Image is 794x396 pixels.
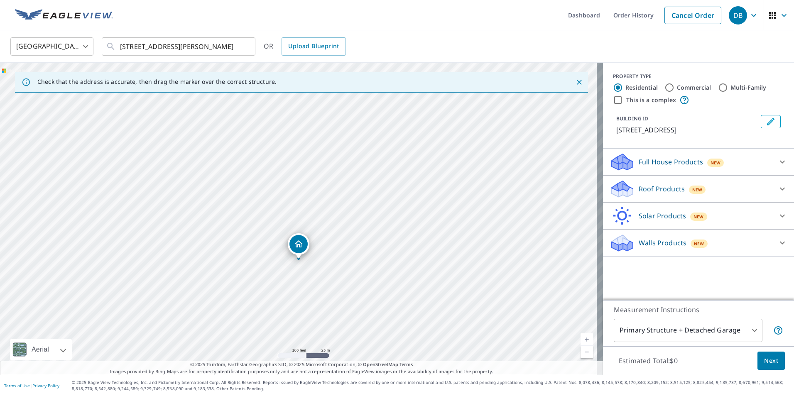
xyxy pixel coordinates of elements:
[4,383,30,389] a: Terms of Use
[612,352,684,370] p: Estimated Total: $0
[282,37,346,56] a: Upload Blueprint
[399,361,413,367] a: Terms
[614,305,783,315] p: Measurement Instructions
[664,7,721,24] a: Cancel Order
[10,339,72,360] div: Aerial
[639,238,686,248] p: Walls Products
[757,352,785,370] button: Next
[610,233,787,253] div: Walls ProductsNew
[288,41,339,51] span: Upload Blueprint
[639,157,703,167] p: Full House Products
[677,83,711,92] label: Commercial
[616,115,648,122] p: BUILDING ID
[613,73,784,80] div: PROPERTY TYPE
[730,83,767,92] label: Multi-Family
[190,361,413,368] span: © 2025 TomTom, Earthstar Geographics SIO, © 2025 Microsoft Corporation, ©
[616,125,757,135] p: [STREET_ADDRESS]
[15,9,113,22] img: EV Logo
[574,77,585,88] button: Close
[761,115,781,128] button: Edit building 1
[610,179,787,199] div: Roof ProductsNew
[4,383,59,388] p: |
[614,319,762,342] div: Primary Structure + Detached Garage
[581,346,593,358] a: Current Level 18, Zoom Out
[692,186,703,193] span: New
[581,333,593,346] a: Current Level 18, Zoom In
[639,211,686,221] p: Solar Products
[264,37,346,56] div: OR
[639,184,685,194] p: Roof Products
[32,383,59,389] a: Privacy Policy
[711,159,721,166] span: New
[37,78,277,86] p: Check that the address is accurate, then drag the marker over the correct structure.
[729,6,747,24] div: DB
[363,361,398,367] a: OpenStreetMap
[120,35,238,58] input: Search by address or latitude-longitude
[610,152,787,172] div: Full House ProductsNew
[72,379,790,392] p: © 2025 Eagle View Technologies, Inc. and Pictometry International Corp. All Rights Reserved. Repo...
[288,233,309,259] div: Dropped pin, building 1, Residential property, 35 Forest Dr Shavertown, PA 18708
[773,325,783,335] span: Your report will include the primary structure and a detached garage if one exists.
[610,206,787,226] div: Solar ProductsNew
[694,240,704,247] span: New
[626,96,676,104] label: This is a complex
[625,83,658,92] label: Residential
[764,356,778,366] span: Next
[29,339,51,360] div: Aerial
[10,35,93,58] div: [GEOGRAPHIC_DATA]
[694,213,704,220] span: New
